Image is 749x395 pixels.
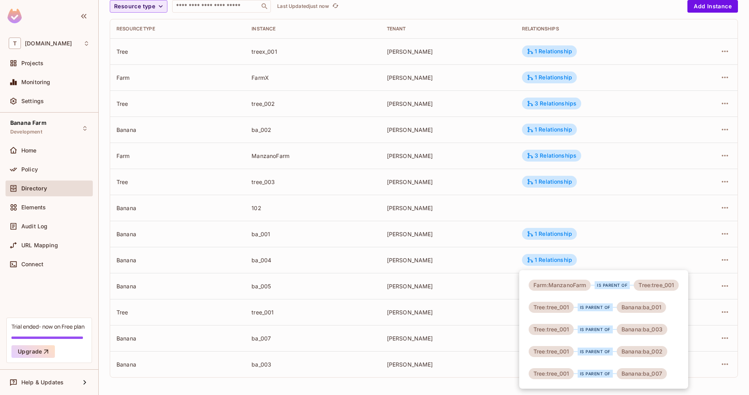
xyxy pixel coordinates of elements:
[595,281,630,289] div: is parent of
[578,303,613,311] div: is parent of
[578,325,613,333] div: is parent of
[617,368,667,379] div: Banana:ba_007
[578,348,613,355] div: is parent of
[529,280,591,291] div: Farm:ManzanoFarm
[578,370,613,378] div: is parent of
[634,280,679,291] div: Tree:tree_001
[529,368,574,379] div: Tree:tree_001
[617,324,667,335] div: Banana:ba_003
[529,302,574,313] div: Tree:tree_001
[529,346,574,357] div: Tree:tree_001
[617,346,667,357] div: Banana:ba_002
[529,324,574,335] div: Tree:tree_001
[617,302,666,313] div: Banana:ba_001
